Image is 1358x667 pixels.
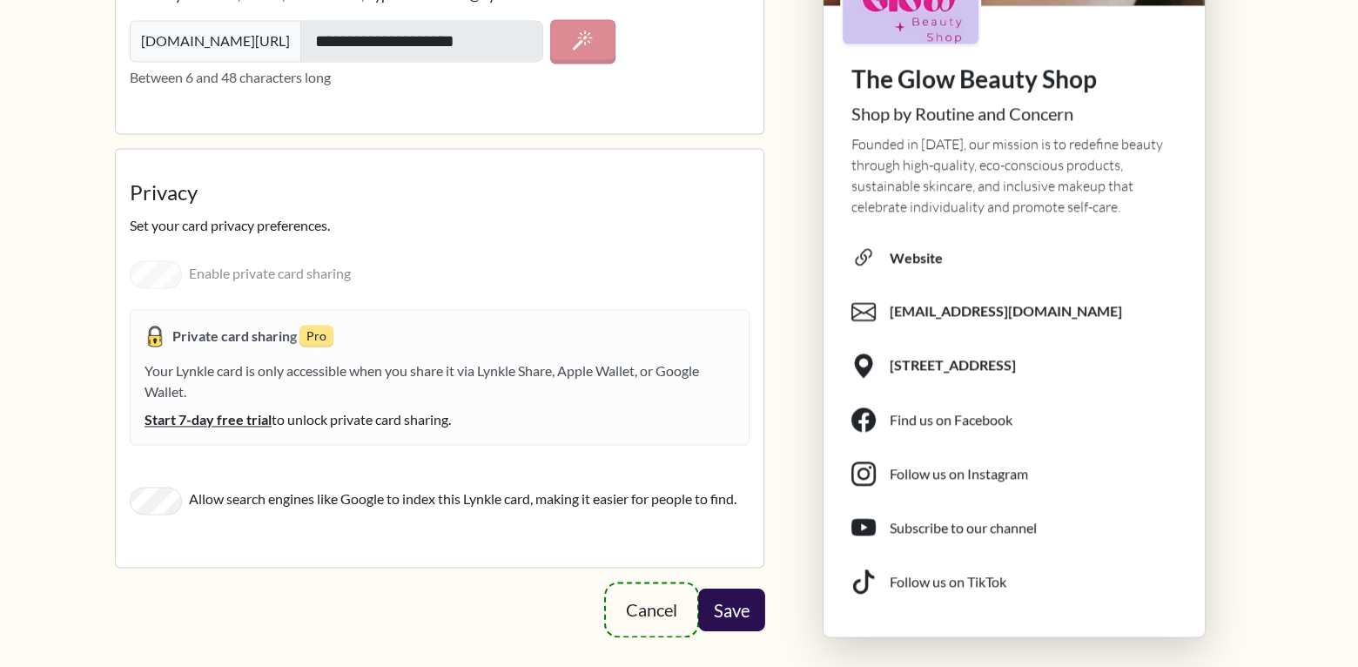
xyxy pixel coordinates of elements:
[851,285,1191,339] span: [EMAIL_ADDRESS][DOMAIN_NAME]
[130,67,750,88] p: Between 6 and 48 characters long
[890,355,1016,374] span: [STREET_ADDRESS]
[851,447,1191,501] span: Follow us on Instagram
[145,326,165,342] span: Private card sharing is enabled
[698,588,765,630] button: Save
[890,517,1037,538] div: Subscribe to our channel
[851,231,1191,285] span: Website
[890,301,1122,320] span: [EMAIL_ADDRESS][DOMAIN_NAME]
[130,20,301,62] span: [DOMAIN_NAME][URL]
[130,177,750,215] legend: Privacy
[890,409,1012,430] div: Find us on Facebook
[851,133,1177,217] div: Founded in [DATE], our mission is to redefine beauty through high-quality, eco-conscious products...
[189,488,736,509] label: Allow search engines like Google to index this Lynkle card, making it easier for people to find.
[145,360,735,430] div: Your Lynkle card is only accessible when you share it via Lynkle Share, Apple Wallet, or Google W...
[145,326,165,347] img: padlock
[130,215,750,236] p: Set your card privacy preferences.
[851,555,1191,609] span: Follow us on TikTok
[851,100,1177,126] div: Shop by Routine and Concern
[851,64,1177,93] h1: The Glow Beauty Shop
[890,571,1006,592] div: Follow us on TikTok
[299,325,333,347] small: Pro
[851,501,1191,555] span: Subscribe to our channel
[145,409,272,430] span: Start 7-day free trial
[890,463,1028,484] div: Follow us on Instagram
[172,327,299,344] strong: Private card sharing
[272,411,451,428] span: to unlock private card sharing.
[611,589,692,630] a: Cancel
[851,393,1191,447] span: Find us on Facebook
[851,339,1191,393] span: [STREET_ADDRESS]
[890,247,943,268] div: Website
